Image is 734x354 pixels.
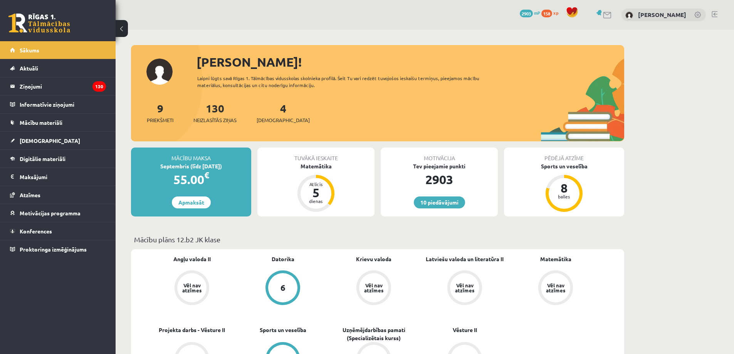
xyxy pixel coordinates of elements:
[504,148,624,162] div: Pēdējā atzīme
[134,234,621,245] p: Mācību plāns 12.b2 JK klase
[10,59,106,77] a: Aktuāli
[304,186,328,199] div: 5
[10,168,106,186] a: Maksājumi
[504,162,624,170] div: Sports un veselība
[381,170,498,189] div: 2903
[197,53,624,71] div: [PERSON_NAME]!
[257,101,310,124] a: 4[DEMOGRAPHIC_DATA]
[131,170,251,189] div: 55.00
[172,196,211,208] a: Apmaksāt
[20,191,40,198] span: Atzīmes
[257,162,375,170] div: Matemātika
[193,101,237,124] a: 130Neizlasītās ziņas
[520,10,540,16] a: 2903 mP
[381,148,498,162] div: Motivācija
[363,283,385,293] div: Vēl nav atzīmes
[193,116,237,124] span: Neizlasītās ziņas
[10,150,106,168] a: Digitālie materiāli
[304,199,328,203] div: dienas
[328,270,419,307] a: Vēl nav atzīmes
[304,182,328,186] div: Atlicis
[10,204,106,222] a: Motivācijas programma
[131,148,251,162] div: Mācību maksa
[10,132,106,149] a: [DEMOGRAPHIC_DATA]
[638,11,686,18] a: [PERSON_NAME]
[20,168,106,186] legend: Maksājumi
[553,194,576,199] div: balles
[454,283,475,293] div: Vēl nav atzīmes
[260,326,306,334] a: Sports un veselība
[257,116,310,124] span: [DEMOGRAPHIC_DATA]
[545,283,566,293] div: Vēl nav atzīmes
[147,116,173,124] span: Priekšmeti
[146,270,237,307] a: Vēl nav atzīmes
[20,246,87,253] span: Proktoringa izmēģinājums
[204,169,209,181] span: €
[381,162,498,170] div: Tev pieejamie punkti
[328,326,419,342] a: Uzņēmējdarbības pamati (Specializētais kurss)
[237,270,328,307] a: 6
[419,270,510,307] a: Vēl nav atzīmes
[520,10,533,17] span: 2903
[541,10,562,16] a: 158 xp
[20,137,80,144] span: [DEMOGRAPHIC_DATA]
[20,155,66,162] span: Digitālie materiāli
[10,41,106,59] a: Sākums
[534,10,540,16] span: mP
[10,77,106,95] a: Ziņojumi130
[10,222,106,240] a: Konferences
[10,114,106,131] a: Mācību materiāli
[20,77,106,95] legend: Ziņojumi
[426,255,504,263] a: Latviešu valoda un literatūra II
[504,162,624,213] a: Sports un veselība 8 balles
[540,255,571,263] a: Matemātika
[197,75,493,89] div: Laipni lūgts savā Rīgas 1. Tālmācības vidusskolas skolnieka profilā. Šeit Tu vari redzēt tuvojošo...
[10,186,106,204] a: Atzīmes
[257,162,375,213] a: Matemātika Atlicis 5 dienas
[280,284,286,292] div: 6
[20,96,106,113] legend: Informatīvie ziņojumi
[131,162,251,170] div: Septembris (līdz [DATE])
[257,148,375,162] div: Tuvākā ieskaite
[20,228,52,235] span: Konferences
[181,283,203,293] div: Vēl nav atzīmes
[553,10,558,16] span: xp
[147,101,173,124] a: 9Priekšmeti
[356,255,391,263] a: Krievu valoda
[20,47,39,54] span: Sākums
[625,12,633,19] img: Eriks Meļņiks
[453,326,477,334] a: Vēsture II
[272,255,294,263] a: Datorika
[20,65,38,72] span: Aktuāli
[10,240,106,258] a: Proktoringa izmēģinājums
[92,81,106,92] i: 130
[510,270,601,307] a: Vēl nav atzīmes
[10,96,106,113] a: Informatīvie ziņojumi
[20,210,81,216] span: Motivācijas programma
[8,13,70,33] a: Rīgas 1. Tālmācības vidusskola
[414,196,465,208] a: 10 piedāvājumi
[541,10,552,17] span: 158
[20,119,62,126] span: Mācību materiāli
[159,326,225,334] a: Projekta darbs - Vēsture II
[173,255,211,263] a: Angļu valoda II
[553,182,576,194] div: 8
